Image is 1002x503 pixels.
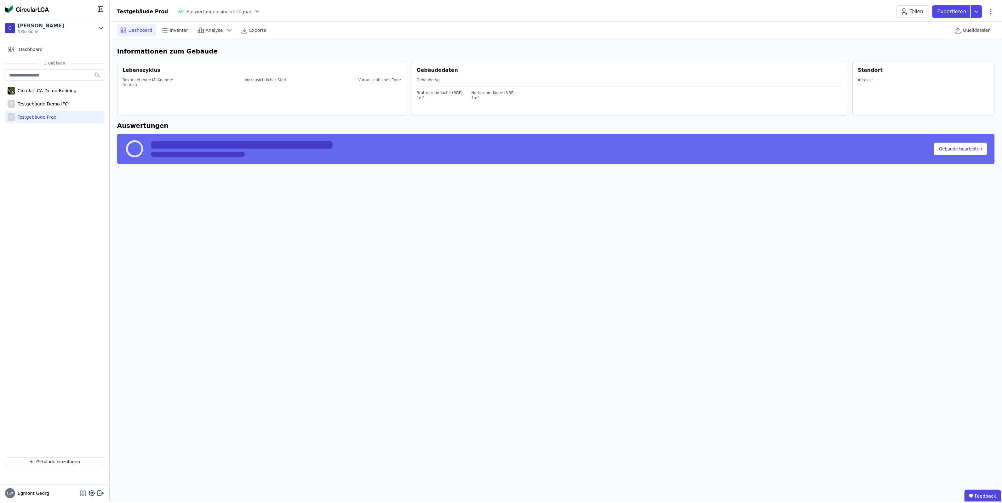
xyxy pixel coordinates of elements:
[18,28,65,33] span: 3 Gebäude
[969,26,997,32] span: Quelldateien
[474,94,518,99] div: 1m²
[419,94,465,99] div: 1m²
[15,113,57,119] div: Testgebäude Prod
[129,26,153,32] span: Dashboard
[5,459,105,467] button: Gebäude hinzufügen
[15,100,68,106] div: Testgebäude Demo IFC
[19,45,43,51] span: Dashboard
[15,87,77,93] div: CircularLCA Demo Building
[5,22,15,32] div: G
[188,7,253,13] span: Auswertungen sind verfügbar
[360,76,403,82] div: Vorrausichtliches Ende
[123,65,161,73] div: Lebenszyklus
[8,99,15,107] div: T
[246,82,288,87] div: --
[863,76,878,82] div: Adresse
[123,82,174,87] div: Neubau
[251,26,268,32] span: Exporte
[360,82,403,87] div: --
[118,6,169,14] div: Testgebäude Prod
[15,491,49,498] span: Egmont Georg
[5,4,49,11] img: Concular
[123,76,174,82] div: Bevorstehende Maßnahme
[246,76,288,82] div: Vorrausichtlicher Start
[419,89,465,94] div: Bruttogrundfläche (BGF)
[902,4,934,16] button: Teilen
[118,120,1000,129] h6: Auswertungen
[38,59,72,65] span: 3 Gebäude
[18,20,65,28] div: [PERSON_NAME]
[8,85,15,95] img: CircularLCA Demo Building
[207,26,224,32] span: Analyse
[863,65,888,73] div: Standort
[118,45,1000,55] h6: Informationen zum Gebäude
[8,112,15,120] div: T
[943,6,973,14] p: Exportieren
[863,82,878,87] div: --
[939,142,993,155] button: Gebäude bearbeiten
[7,493,13,496] span: EW
[419,65,852,73] div: Gebäudedaten
[171,26,189,32] span: Inventar
[474,89,518,94] div: Nettoraumfläche (NRF)
[419,76,847,82] div: Gebäudetyp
